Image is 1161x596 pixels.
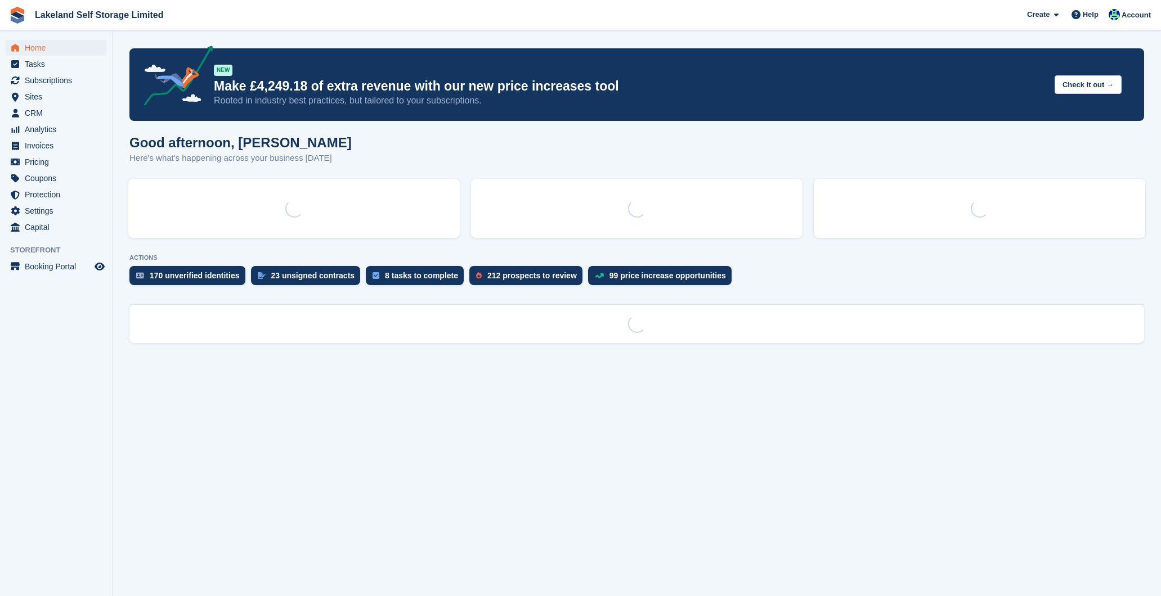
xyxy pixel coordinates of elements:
a: menu [6,203,106,219]
img: contract_signature_icon-13c848040528278c33f63329250d36e43548de30e8caae1d1a13099fd9432cc5.svg [258,272,266,279]
img: stora-icon-8386f47178a22dfd0bd8f6a31ec36ba5ce8667c1dd55bd0f319d3a0aa187defe.svg [9,7,26,24]
a: menu [6,259,106,274]
img: price_increase_opportunities-93ffe204e8149a01c8c9dc8f82e8f89637d9d84a8eef4429ea346261dce0b2c0.svg [595,273,604,278]
div: 212 prospects to review [487,271,577,280]
span: CRM [25,105,92,121]
div: 99 price increase opportunities [609,271,726,280]
a: menu [6,219,106,235]
a: 23 unsigned contracts [251,266,366,291]
a: menu [6,138,106,153]
p: Here's what's happening across your business [DATE] [129,152,352,165]
span: Help [1083,9,1099,20]
a: Lakeland Self Storage Limited [30,6,168,24]
span: Settings [25,203,92,219]
p: Make £4,249.18 of extra revenue with our new price increases tool [214,78,1046,94]
span: Capital [25,219,92,235]
span: Sites [25,89,92,105]
a: menu [6,121,106,137]
a: menu [6,105,106,121]
span: Pricing [25,154,92,170]
span: Account [1122,10,1151,21]
a: 99 price increase opportunities [588,266,737,291]
span: Subscriptions [25,73,92,88]
span: Home [25,40,92,56]
span: Tasks [25,56,92,72]
span: Storefront [10,245,112,256]
a: menu [6,187,106,202]
a: Preview store [93,260,106,273]
a: menu [6,89,106,105]
div: 8 tasks to complete [385,271,458,280]
img: prospect-51fa495bee0391a8d652442698ab0144808aea92771e9ea1ae160a38d050c398.svg [476,272,482,279]
a: 170 unverified identities [129,266,251,291]
span: Invoices [25,138,92,153]
a: menu [6,56,106,72]
span: Coupons [25,170,92,186]
a: menu [6,170,106,186]
a: 212 prospects to review [469,266,588,291]
span: Create [1027,9,1050,20]
div: 170 unverified identities [150,271,240,280]
span: Booking Portal [25,259,92,274]
h1: Good afternoon, [PERSON_NAME] [129,135,352,150]
div: NEW [214,65,232,76]
a: menu [6,73,106,88]
button: Check it out → [1055,75,1122,94]
a: 8 tasks to complete [366,266,469,291]
a: menu [6,154,106,170]
a: menu [6,40,106,56]
p: ACTIONS [129,254,1144,261]
p: Rooted in industry best practices, but tailored to your subscriptions. [214,94,1046,107]
img: Steve Aynsley [1109,9,1120,20]
img: price-adjustments-announcement-icon-8257ccfd72463d97f412b2fc003d46551f7dbcb40ab6d574587a9cd5c0d94... [135,46,213,110]
img: task-75834270c22a3079a89374b754ae025e5fb1db73e45f91037f5363f120a921f8.svg [373,272,379,279]
span: Analytics [25,121,92,137]
div: 23 unsigned contracts [271,271,355,280]
span: Protection [25,187,92,202]
img: verify_identity-adf6edd0f0f0b5bbfe63781bf79b02c33cf7c696d77639b501bdc392416b5a36.svg [136,272,144,279]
